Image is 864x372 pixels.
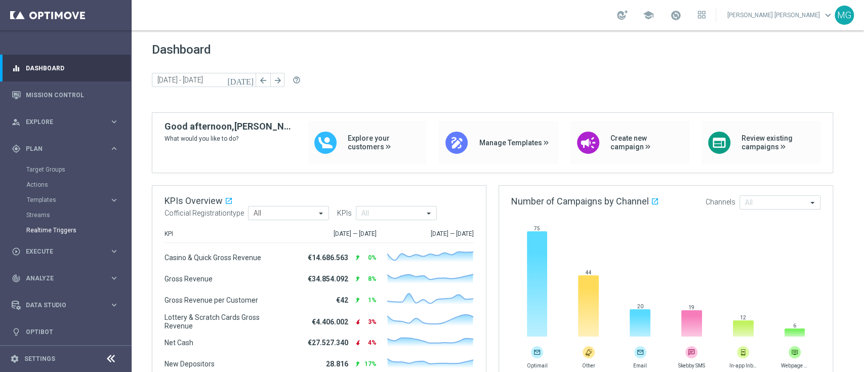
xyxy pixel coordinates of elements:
a: Mission Control [26,81,119,108]
i: keyboard_arrow_right [109,195,119,205]
button: Data Studio keyboard_arrow_right [11,301,119,309]
div: MG [835,6,854,25]
i: lightbulb [12,327,21,337]
i: keyboard_arrow_right [109,273,119,283]
div: Realtime Triggers [26,223,131,238]
a: Optibot [26,318,119,345]
div: Optibot [12,318,119,345]
div: Streams [26,208,131,223]
a: Streams [26,211,105,219]
button: lightbulb Optibot [11,328,119,336]
span: Explore [26,119,109,125]
div: Data Studio [12,301,109,310]
span: Data Studio [26,302,109,308]
button: Templates keyboard_arrow_right [26,196,119,204]
div: Mission Control [12,81,119,108]
a: [PERSON_NAME] [PERSON_NAME]keyboard_arrow_down [726,8,835,23]
i: track_changes [12,274,21,283]
button: Mission Control [11,91,119,99]
button: track_changes Analyze keyboard_arrow_right [11,274,119,282]
i: settings [10,354,19,363]
button: play_circle_outline Execute keyboard_arrow_right [11,247,119,256]
span: keyboard_arrow_down [822,10,834,21]
div: Templates [26,192,131,208]
div: Execute [12,247,109,256]
a: Realtime Triggers [26,226,105,234]
i: keyboard_arrow_right [109,246,119,256]
button: person_search Explore keyboard_arrow_right [11,118,119,126]
button: gps_fixed Plan keyboard_arrow_right [11,145,119,153]
i: person_search [12,117,21,127]
div: Explore [12,117,109,127]
div: Plan [12,144,109,153]
span: Templates [27,197,99,203]
span: Plan [26,146,109,152]
i: keyboard_arrow_right [109,300,119,310]
div: Actions [26,177,131,192]
a: Target Groups [26,166,105,174]
div: Target Groups [26,162,131,177]
button: equalizer Dashboard [11,64,119,72]
div: Dashboard [12,55,119,81]
div: Analyze [12,274,109,283]
i: play_circle_outline [12,247,21,256]
i: gps_fixed [12,144,21,153]
span: Analyze [26,275,109,281]
a: Settings [24,356,55,362]
span: Execute [26,249,109,255]
a: Actions [26,181,105,189]
a: Dashboard [26,55,119,81]
i: equalizer [12,64,21,73]
div: Templates [27,197,109,203]
i: keyboard_arrow_right [109,144,119,153]
span: school [643,10,654,21]
i: keyboard_arrow_right [109,117,119,127]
